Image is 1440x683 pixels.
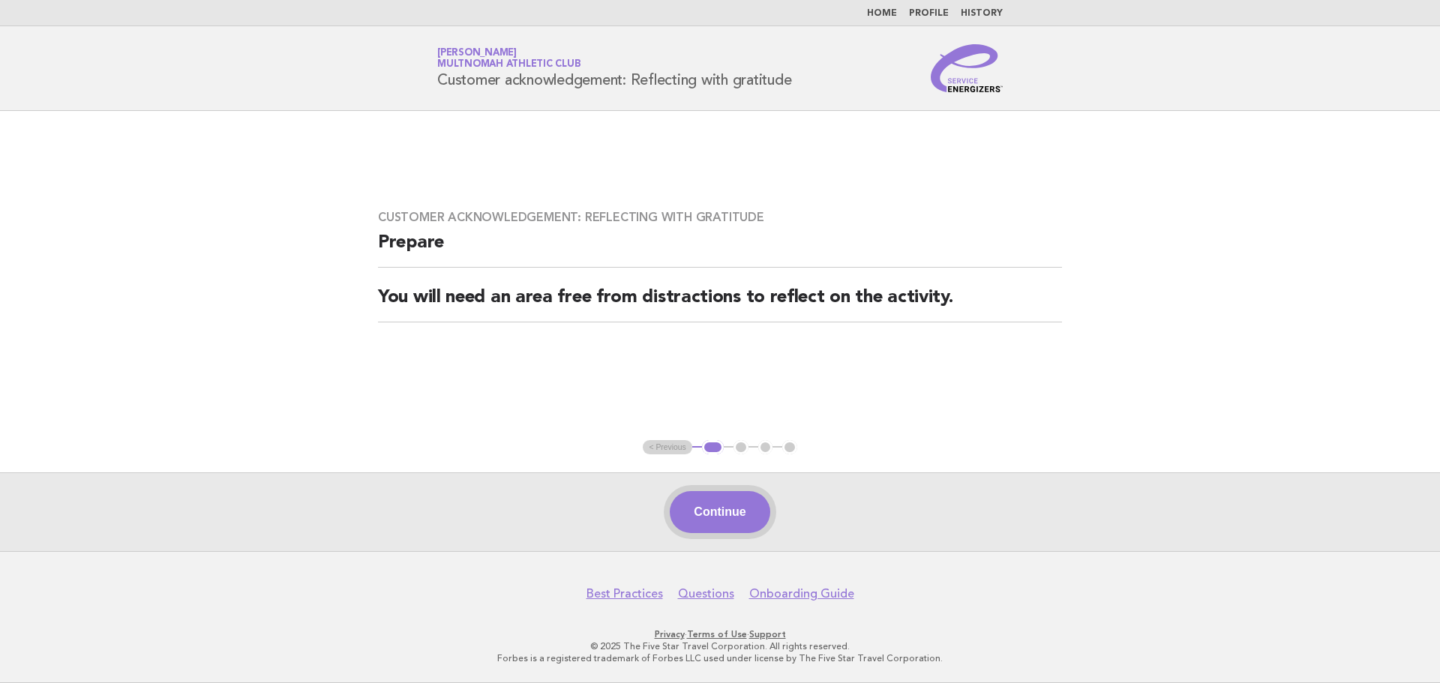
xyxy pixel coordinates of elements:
[437,48,580,69] a: [PERSON_NAME]Multnomah Athletic Club
[437,49,791,88] h1: Customer acknowledgement: Reflecting with gratitude
[655,629,685,640] a: Privacy
[702,440,724,455] button: 1
[437,60,580,70] span: Multnomah Athletic Club
[931,44,1003,92] img: Service Energizers
[687,629,747,640] a: Terms of Use
[586,586,663,601] a: Best Practices
[961,9,1003,18] a: History
[909,9,949,18] a: Profile
[378,231,1062,268] h2: Prepare
[378,210,1062,225] h3: Customer acknowledgement: Reflecting with gratitude
[261,652,1179,664] p: Forbes is a registered trademark of Forbes LLC used under license by The Five Star Travel Corpora...
[261,640,1179,652] p: © 2025 The Five Star Travel Corporation. All rights reserved.
[749,586,854,601] a: Onboarding Guide
[378,286,1062,322] h2: You will need an area free from distractions to reflect on the activity.
[749,629,786,640] a: Support
[261,628,1179,640] p: · ·
[670,491,769,533] button: Continue
[867,9,897,18] a: Home
[678,586,734,601] a: Questions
